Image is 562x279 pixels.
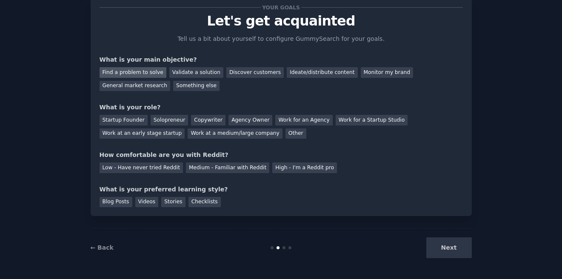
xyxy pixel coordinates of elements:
div: Checklists [188,197,221,208]
div: Work for an Agency [275,115,332,125]
div: Agency Owner [228,115,272,125]
div: Work for a Startup Studio [336,115,408,125]
div: Work at an early stage startup [100,128,185,139]
div: Low - Have never tried Reddit [100,162,183,173]
div: What is your preferred learning style? [100,185,463,194]
a: ← Back [91,244,114,251]
div: Copywriter [191,115,225,125]
div: Discover customers [226,67,284,78]
div: What is your role? [100,103,463,112]
div: What is your main objective? [100,55,463,64]
div: Something else [173,81,220,91]
div: General market research [100,81,171,91]
div: High - I'm a Reddit pro [272,162,337,173]
div: Other [285,128,306,139]
div: Stories [161,197,185,208]
div: Videos [135,197,159,208]
div: Work at a medium/large company [188,128,282,139]
div: Blog Posts [100,197,132,208]
div: Startup Founder [100,115,148,125]
div: Monitor my brand [361,67,413,78]
div: How comfortable are you with Reddit? [100,151,463,159]
div: Solopreneur [151,115,188,125]
div: Ideate/distribute content [287,67,357,78]
div: Find a problem to solve [100,67,166,78]
div: Validate a solution [169,67,223,78]
div: Medium - Familiar with Reddit [186,162,269,173]
p: Let's get acquainted [100,14,463,28]
p: Tell us a bit about yourself to configure GummySearch for your goals. [174,34,388,43]
span: Your goals [261,3,302,12]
